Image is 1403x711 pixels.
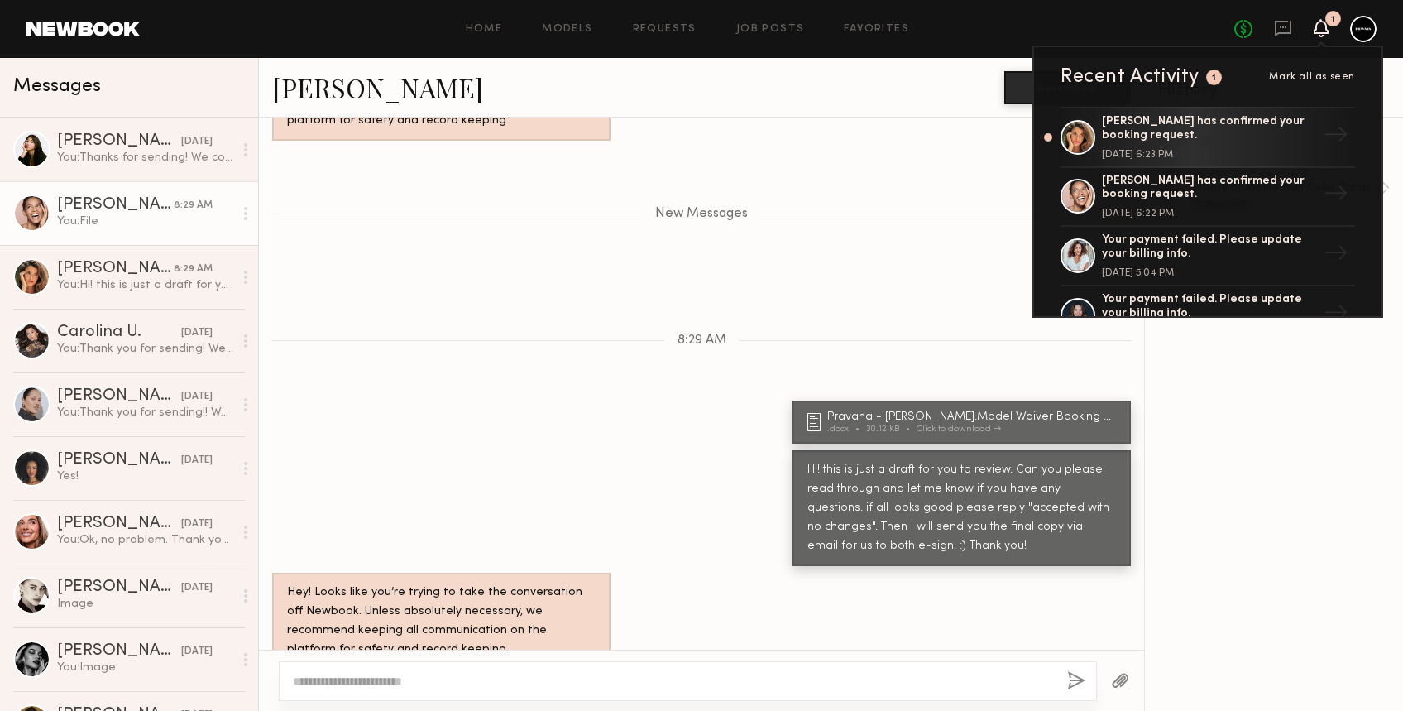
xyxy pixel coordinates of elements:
a: Home [466,24,503,35]
div: 30.12 KB [866,425,917,434]
div: Image [57,596,233,612]
div: [PERSON_NAME] [57,261,174,277]
a: Book model [1004,79,1131,94]
div: [PERSON_NAME] [57,197,174,214]
div: You: Thanks for sending! We completed casting for this shoot, but will have more campaigns coming... [57,150,233,166]
div: [PERSON_NAME] [57,388,181,405]
a: Pravana - [PERSON_NAME].Model Waiver Booking Agreement.draft.[DATE].docx30.12 KBClick to download [807,411,1121,434]
div: → [1317,175,1355,218]
span: Mark all as seen [1269,72,1355,82]
div: Carolina U. [57,324,181,341]
div: Your payment failed. Please update your billing info. [1102,233,1317,262]
div: → [1317,234,1355,277]
div: [DATE] [181,325,213,341]
div: [DATE] 6:22 PM [1102,209,1317,219]
div: [PERSON_NAME] [57,643,181,660]
a: [PERSON_NAME] [272,70,483,105]
div: [DATE] [181,644,213,660]
div: Click to download [917,425,1001,434]
div: 8:29 AM [174,198,213,214]
a: Your payment failed. Please update your billing info.[DATE] 5:04 PM→ [1061,227,1355,286]
div: [DATE] [181,580,213,596]
div: 8:29 AM [174,262,213,277]
div: [PERSON_NAME] has confirmed your booking request. [1102,115,1317,143]
a: Favorites [844,24,909,35]
div: Yes! [57,468,233,484]
div: [DATE] [181,516,213,532]
div: You: Thank you for sending! We already casted for this project, but we will have more campaigns c... [57,341,233,357]
div: .docx [827,425,866,434]
span: New Messages [655,207,748,221]
a: Your payment failed. Please update your billing info.→ [1061,286,1355,346]
div: 1 [1331,15,1335,24]
div: [DATE] 5:04 PM [1102,268,1317,278]
div: → [1317,294,1355,337]
span: Messages [13,77,101,96]
div: [DATE] [181,453,213,468]
a: Job Posts [736,24,805,35]
div: Pravana - [PERSON_NAME].Model Waiver Booking Agreement.draft.[DATE] [827,411,1121,423]
div: [PERSON_NAME] [57,579,181,596]
div: [PERSON_NAME] [57,133,181,150]
button: Book model [1004,71,1131,104]
span: 8:29 AM [678,334,726,348]
div: You: Image [57,660,233,675]
div: Your payment failed. Please update your billing info. [1102,293,1317,321]
div: You: File [57,214,233,229]
div: Hi! this is just a draft for you to review. Can you please read through and let me know if you ha... [807,461,1116,556]
div: 1 [1212,74,1217,83]
div: Hey! Looks like you’re trying to take the conversation off Newbook. Unless absolutely necessary, ... [287,584,596,660]
div: You: Thank you for sending!! We completed casting for this shoot, but we will have more castings ... [57,405,233,420]
div: → [1317,116,1355,159]
div: [PERSON_NAME] has confirmed your booking request. [1102,175,1317,203]
div: [DATE] 6:23 PM [1102,150,1317,160]
div: You: Ok, no problem. Thank you for getting back to us. [57,532,233,548]
div: [PERSON_NAME] [57,516,181,532]
div: [DATE] [181,389,213,405]
div: Recent Activity [1061,67,1199,87]
div: You: Hi! this is just a draft for you to review. Can you please read through and let me know if y... [57,277,233,293]
a: [PERSON_NAME] has confirmed your booking request.[DATE] 6:23 PM→ [1061,107,1355,168]
a: Models [542,24,592,35]
div: [PERSON_NAME] [57,452,181,468]
a: Requests [633,24,697,35]
a: [PERSON_NAME] has confirmed your booking request.[DATE] 6:22 PM→ [1061,168,1355,228]
div: [DATE] [181,134,213,150]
